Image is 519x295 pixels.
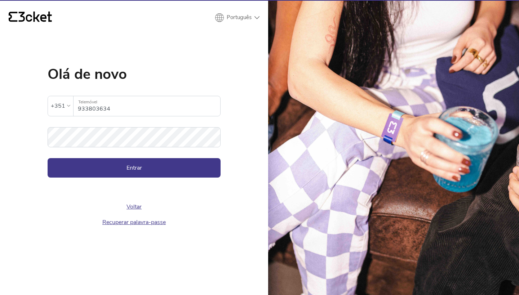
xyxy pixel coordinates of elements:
[9,12,52,24] a: {' '}
[127,203,142,211] a: Voltar
[48,67,221,81] h1: Olá de novo
[51,100,65,111] div: +351
[78,96,220,116] input: Telemóvel
[9,12,17,22] g: {' '}
[74,96,220,108] label: Telemóvel
[48,158,221,178] button: Entrar
[48,127,221,139] label: Palavra-passe
[102,218,166,226] a: Recuperar palavra-passe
